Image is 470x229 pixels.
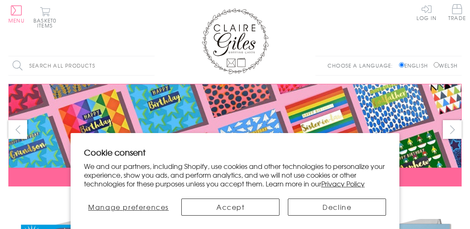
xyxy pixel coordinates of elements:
button: prev [8,120,27,139]
a: Privacy Policy [321,179,365,189]
button: Decline [288,199,386,216]
a: Log In [417,4,437,20]
span: Trade [448,4,466,20]
label: English [399,62,432,69]
button: Basket0 items [33,7,56,28]
button: Accept [181,199,279,216]
a: Trade [448,4,466,22]
input: Welsh [434,62,439,68]
button: Manage preferences [84,199,173,216]
span: Manage preferences [88,202,169,212]
input: Search all products [8,56,155,75]
p: Choose a language: [328,62,397,69]
span: Menu [8,17,25,24]
input: English [399,62,404,68]
button: next [443,120,462,139]
h2: Cookie consent [84,146,386,158]
button: Menu [8,5,25,23]
img: Claire Giles Greetings Cards [202,8,269,74]
span: 0 items [37,17,56,29]
label: Welsh [434,62,457,69]
p: We and our partners, including Shopify, use cookies and other technologies to personalize your ex... [84,162,386,188]
input: Search [146,56,155,75]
